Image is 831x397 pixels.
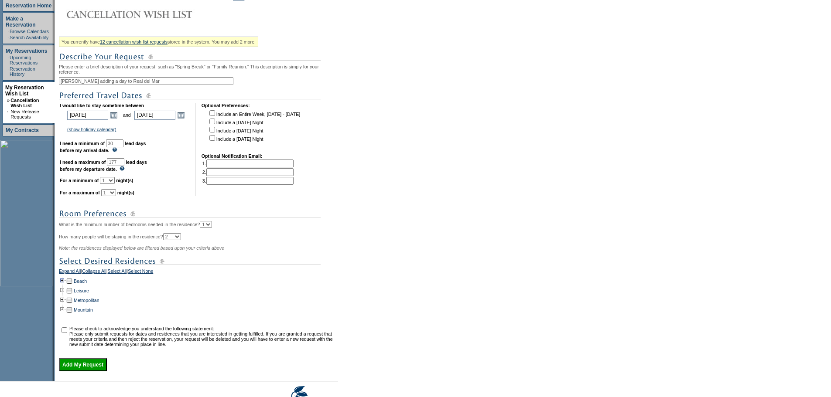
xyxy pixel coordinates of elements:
[10,66,35,77] a: Reservation History
[59,6,233,23] img: Cancellation Wish List
[59,358,107,371] input: Add My Request
[6,3,51,9] a: Reservation Home
[109,110,119,120] a: Open the calendar popup.
[60,159,147,172] b: lead days before my departure date.
[208,109,300,147] td: Include an Entire Week, [DATE] - [DATE] Include a [DATE] Night Include a [DATE] Night Include a [...
[60,159,106,165] b: I need a maximum of
[202,159,294,167] td: 1.
[6,48,47,54] a: My Reservations
[67,111,108,120] input: Date format: M/D/Y. Shortcut keys: [T] for Today. [UP] or [.] for Next Day. [DOWN] or [,] for Pre...
[117,190,134,195] b: night(s)
[128,268,153,276] a: Select None
[202,153,263,159] b: Optional Notification Email:
[120,166,125,171] img: questionMark_lightBlue.gif
[5,85,44,97] a: My Reservation Wish List
[82,268,106,276] a: Collapse All
[108,268,127,276] a: Select All
[59,34,336,371] div: Please enter a brief description of your request, such as "Spring Break" or "Family Reunion." Thi...
[60,103,144,108] b: I would like to stay sometime between
[202,168,294,176] td: 2.
[10,35,48,40] a: Search Availability
[122,109,132,121] td: and
[202,103,250,108] b: Optional Preferences:
[59,268,81,276] a: Expand All
[59,245,224,251] span: Note: the residences displayed below are filtered based upon your criteria above
[6,127,39,133] a: My Contracts
[10,109,39,119] a: New Release Requests
[59,208,321,219] img: subTtlRoomPreferences.gif
[74,288,89,293] a: Leisure
[60,141,146,153] b: lead days before my arrival date.
[60,190,100,195] b: For a maximum of
[112,147,117,152] img: questionMark_lightBlue.gif
[67,127,116,132] a: (show holiday calendar)
[74,298,99,303] a: Metropolitan
[10,98,39,108] a: Cancellation Wish List
[100,39,168,44] a: 12 cancellation wish list requests
[7,55,9,65] td: ·
[202,177,294,185] td: 3.
[7,109,10,119] td: ·
[60,178,99,183] b: For a minimum of
[134,111,175,120] input: Date format: M/D/Y. Shortcut keys: [T] for Today. [UP] or [.] for Next Day. [DOWN] or [,] for Pre...
[116,178,133,183] b: night(s)
[10,55,38,65] a: Upcoming Reservations
[6,16,36,28] a: Make a Reservation
[7,66,9,77] td: ·
[69,326,335,347] td: Please check to acknowledge you understand the following statement: Please only submit requests f...
[59,268,336,276] div: | | |
[10,29,49,34] a: Browse Calendars
[7,35,9,40] td: ·
[176,110,186,120] a: Open the calendar popup.
[74,278,87,284] a: Beach
[60,141,105,146] b: I need a minimum of
[7,98,10,103] b: »
[7,29,9,34] td: ·
[74,307,93,312] a: Mountain
[59,37,258,47] div: You currently have stored in the system. You may add 2 more.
